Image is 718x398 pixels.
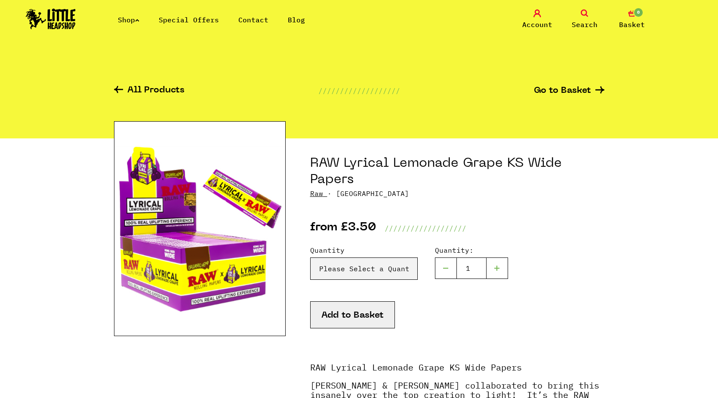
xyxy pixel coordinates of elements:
a: Raw [310,189,323,198]
img: Little Head Shop Logo [26,9,76,29]
strong: RAW Lyrical Lemonade Grape KS Wide Papers [310,361,522,373]
label: Quantity: [435,245,508,255]
p: /////////////////// [385,223,466,233]
a: Contact [238,15,268,24]
a: All Products [114,86,185,96]
button: Add to Basket [310,301,395,328]
a: Go to Basket [534,86,604,95]
span: Search [572,19,598,30]
p: · [GEOGRAPHIC_DATA] [310,188,604,199]
p: from £3.50 [310,223,376,233]
a: Shop [118,15,139,24]
a: Blog [288,15,305,24]
img: RAW Lyrical Lemonade Grape KS Wide Papers [114,121,286,336]
span: 0 [633,7,644,18]
h1: RAW Lyrical Lemonade Grape KS Wide Papers [310,156,604,188]
a: Special Offers [159,15,219,24]
a: Search [563,9,606,30]
input: 1 [456,257,487,279]
span: Account [522,19,552,30]
a: 0 Basket [610,9,653,30]
span: Basket [619,19,645,30]
label: Quantity [310,245,418,255]
p: /////////////////// [318,86,400,96]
